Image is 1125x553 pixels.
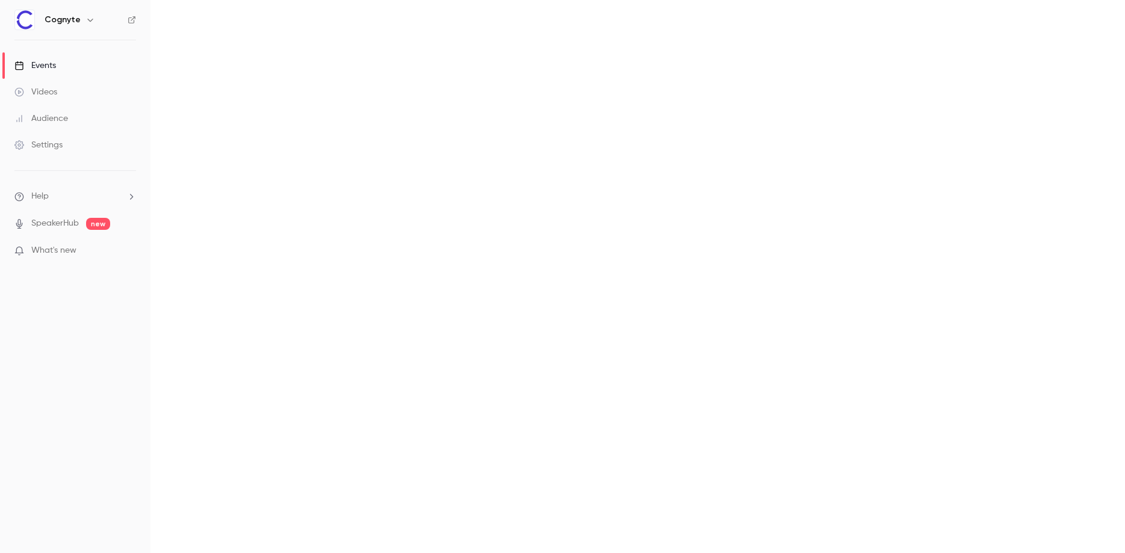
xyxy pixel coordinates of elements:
[86,218,110,230] span: new
[31,190,49,203] span: Help
[14,60,56,72] div: Events
[31,244,76,257] span: What's new
[14,113,68,125] div: Audience
[14,86,57,98] div: Videos
[45,14,81,26] h6: Cognyte
[14,139,63,151] div: Settings
[31,217,79,230] a: SpeakerHub
[14,190,136,203] li: help-dropdown-opener
[15,10,34,29] img: Cognyte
